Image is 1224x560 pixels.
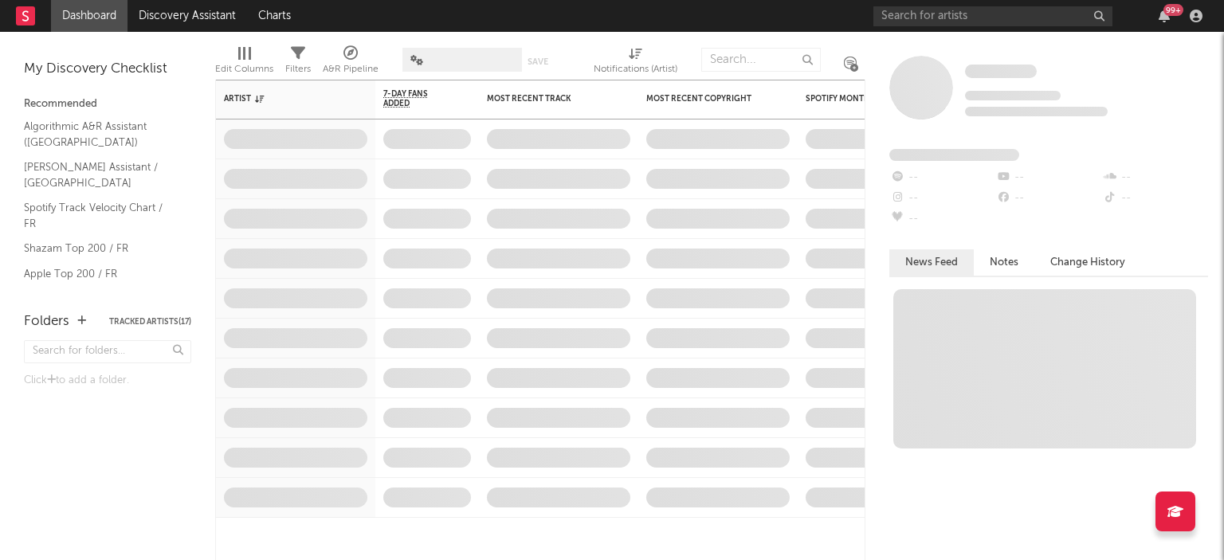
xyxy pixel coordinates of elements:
[224,94,343,104] div: Artist
[1102,188,1208,209] div: --
[1034,249,1141,276] button: Change History
[889,149,1019,161] span: Fans Added by Platform
[285,60,311,79] div: Filters
[215,60,273,79] div: Edit Columns
[974,249,1034,276] button: Notes
[995,167,1101,188] div: --
[24,240,175,257] a: Shazam Top 200 / FR
[24,265,175,283] a: Apple Top 200 / FR
[24,159,175,191] a: [PERSON_NAME] Assistant / [GEOGRAPHIC_DATA]
[1163,4,1183,16] div: 99 +
[528,57,548,66] button: Save
[965,107,1108,116] span: 0 fans last week
[109,318,191,326] button: Tracked Artists(17)
[701,48,821,72] input: Search...
[24,340,191,363] input: Search for folders...
[965,91,1061,100] span: Tracking Since: [DATE]
[215,40,273,86] div: Edit Columns
[995,188,1101,209] div: --
[889,167,995,188] div: --
[594,60,677,79] div: Notifications (Artist)
[323,40,379,86] div: A&R Pipeline
[965,65,1037,78] span: Some Artist
[487,94,606,104] div: Most Recent Track
[965,64,1037,80] a: Some Artist
[1102,167,1208,188] div: --
[24,312,69,331] div: Folders
[873,6,1112,26] input: Search for artists
[646,94,766,104] div: Most Recent Copyright
[323,60,379,79] div: A&R Pipeline
[889,249,974,276] button: News Feed
[24,118,175,151] a: Algorithmic A&R Assistant ([GEOGRAPHIC_DATA])
[24,371,191,390] div: Click to add a folder.
[24,60,191,79] div: My Discovery Checklist
[889,209,995,229] div: --
[24,199,175,232] a: Spotify Track Velocity Chart / FR
[285,40,311,86] div: Filters
[383,89,447,108] span: 7-Day Fans Added
[1159,10,1170,22] button: 99+
[24,95,191,114] div: Recommended
[594,40,677,86] div: Notifications (Artist)
[889,188,995,209] div: --
[806,94,925,104] div: Spotify Monthly Listeners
